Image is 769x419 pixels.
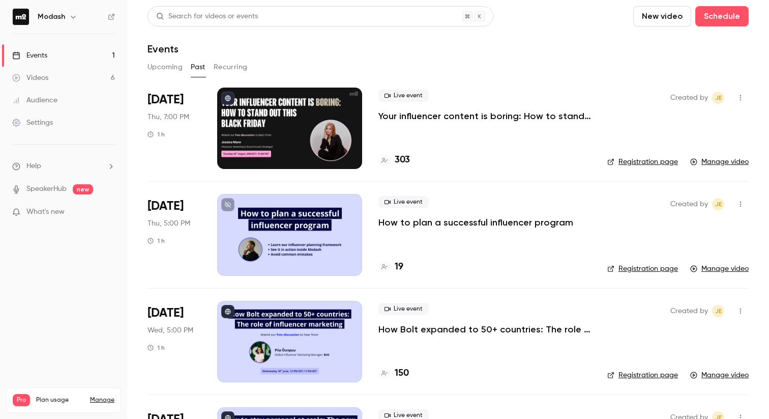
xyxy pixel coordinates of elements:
div: Settings [12,118,53,128]
div: Videos [12,73,48,83]
a: Registration page [607,370,678,380]
span: Jack Eaton [712,198,724,210]
h6: Modash [38,12,65,22]
span: [DATE] [147,92,184,108]
span: Thu, 5:00 PM [147,218,190,229]
a: Registration page [607,264,678,274]
h4: 150 [395,367,409,380]
a: Your influencer content is boring: How to stand out this [DATE][DATE] [378,110,591,122]
span: JE [715,92,722,104]
div: Jun 18 Wed, 12:00 PM (America/New York) [147,301,201,382]
button: Upcoming [147,59,183,75]
h1: Events [147,43,179,55]
button: Recurring [214,59,248,75]
span: [DATE] [147,198,184,214]
h4: 19 [395,260,403,274]
span: [DATE] [147,305,184,321]
div: Search for videos or events [156,11,258,22]
img: Modash [13,9,29,25]
a: Manage video [690,370,749,380]
a: 19 [378,260,403,274]
div: Jun 26 Thu, 5:00 PM (Europe/London) [147,194,201,275]
a: 150 [378,367,409,380]
div: Audience [12,95,57,105]
span: Live event [378,90,429,102]
li: help-dropdown-opener [12,161,115,172]
span: JE [715,198,722,210]
a: Manage video [690,157,749,167]
span: Plan usage [36,396,84,404]
h4: 303 [395,153,410,167]
a: 303 [378,153,410,167]
span: JE [715,305,722,317]
span: Live event [378,303,429,315]
span: new [73,184,93,194]
div: 1 h [147,237,165,245]
a: How Bolt expanded to 50+ countries: The role of influencer marketing [378,323,591,336]
div: 1 h [147,130,165,138]
span: Pro [13,394,30,406]
button: New video [633,6,691,26]
button: Schedule [695,6,749,26]
a: Manage video [690,264,749,274]
a: SpeakerHub [26,184,67,194]
span: Help [26,161,41,172]
span: Created by [670,198,708,210]
div: 1 h [147,344,165,352]
span: What's new [26,207,65,217]
a: Registration page [607,157,678,167]
a: How to plan a successful influencer program [378,216,573,229]
span: Created by [670,92,708,104]
div: Aug 28 Thu, 7:00 PM (Europe/London) [147,88,201,169]
span: Live event [378,196,429,208]
span: Jack Eaton [712,92,724,104]
button: Past [191,59,205,75]
span: Created by [670,305,708,317]
a: Manage [90,396,114,404]
div: Events [12,50,47,61]
span: Wed, 5:00 PM [147,325,193,336]
span: Thu, 7:00 PM [147,112,189,122]
span: Jack Eaton [712,305,724,317]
